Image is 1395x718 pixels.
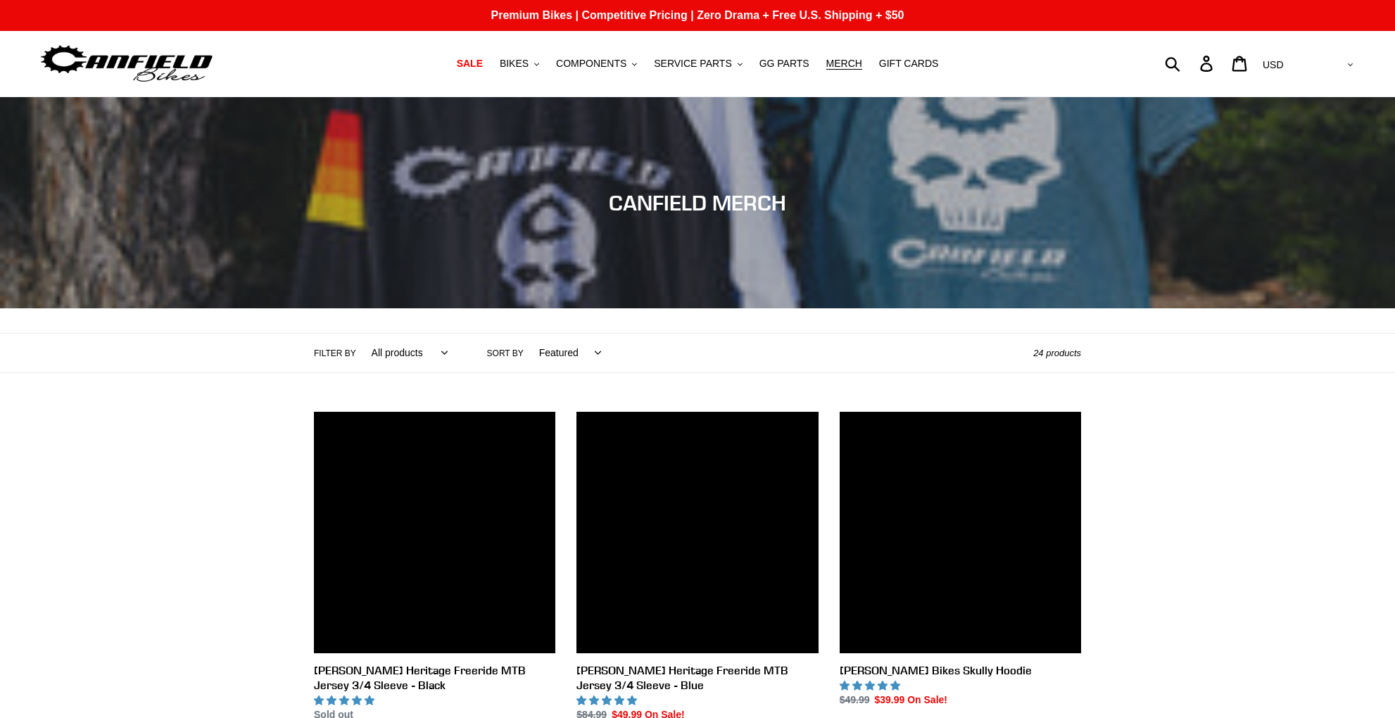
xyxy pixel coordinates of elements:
[457,58,483,70] span: SALE
[647,54,749,73] button: SERVICE PARTS
[487,347,524,360] label: Sort by
[314,347,356,360] label: Filter by
[654,58,731,70] span: SERVICE PARTS
[879,58,939,70] span: GIFT CARDS
[549,54,644,73] button: COMPONENTS
[1173,48,1208,79] input: Search
[500,58,529,70] span: BIKES
[493,54,546,73] button: BIKES
[759,58,809,70] span: GG PARTS
[609,190,786,215] span: CANFIELD MERCH
[450,54,490,73] a: SALE
[819,54,869,73] a: MERCH
[752,54,816,73] a: GG PARTS
[556,58,626,70] span: COMPONENTS
[826,58,862,70] span: MERCH
[872,54,946,73] a: GIFT CARDS
[1033,348,1081,358] span: 24 products
[39,42,215,86] img: Canfield Bikes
